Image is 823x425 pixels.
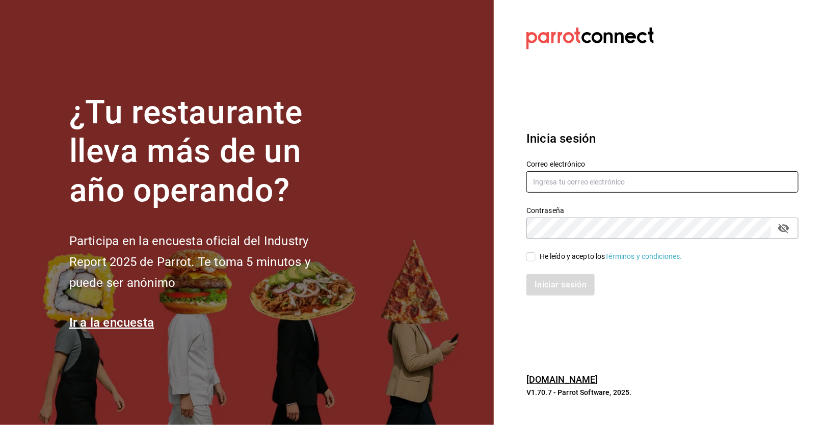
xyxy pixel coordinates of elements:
[605,252,682,260] a: Términos y condiciones.
[526,374,598,385] a: [DOMAIN_NAME]
[69,93,344,210] h1: ¿Tu restaurante lleva más de un año operando?
[526,161,799,168] label: Correo electrónico
[540,251,682,262] div: He leído y acepto los
[526,171,799,193] input: Ingresa tu correo electrónico
[526,129,799,148] h3: Inicia sesión
[526,207,799,214] label: Contraseña
[69,315,154,330] a: Ir a la encuesta
[526,387,799,397] p: V1.70.7 - Parrot Software, 2025.
[69,231,344,293] h2: Participa en la encuesta oficial del Industry Report 2025 de Parrot. Te toma 5 minutos y puede se...
[775,220,792,237] button: passwordField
